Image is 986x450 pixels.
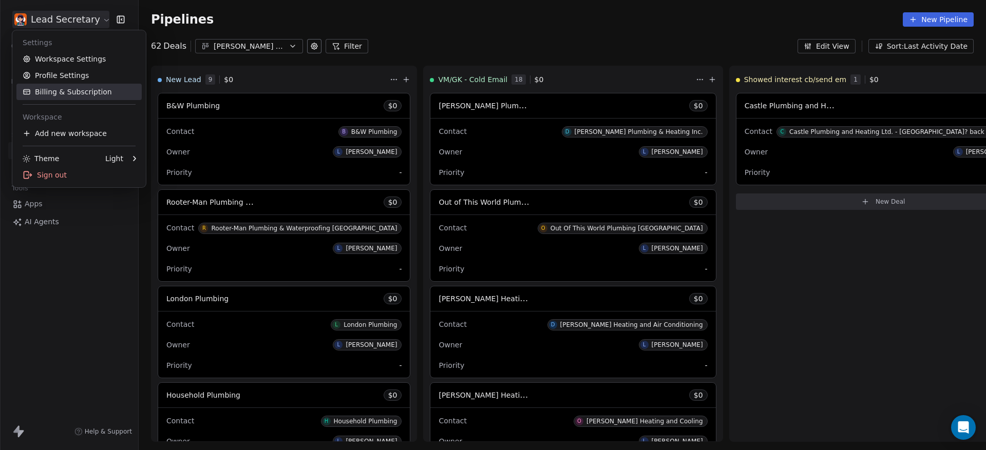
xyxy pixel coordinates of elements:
div: Settings [16,34,142,51]
a: Profile Settings [16,67,142,84]
div: Sign out [16,167,142,183]
div: Theme [23,153,59,164]
div: Light [105,153,123,164]
a: Billing & Subscription [16,84,142,100]
div: Add new workspace [16,125,142,142]
a: Workspace Settings [16,51,142,67]
div: Workspace [16,109,142,125]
